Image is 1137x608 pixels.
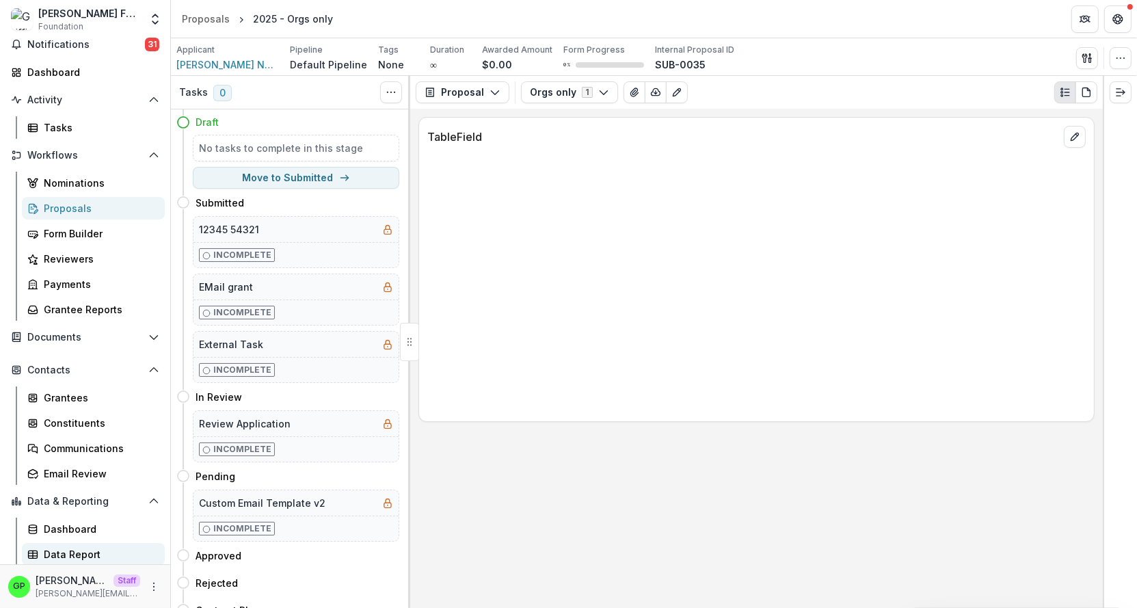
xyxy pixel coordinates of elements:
[253,12,333,26] div: 2025 - Orgs only
[196,115,219,129] h4: Draft
[36,573,108,587] p: [PERSON_NAME]
[22,222,165,245] a: Form Builder
[27,94,143,106] span: Activity
[22,248,165,270] a: Reviewers
[146,5,165,33] button: Open entity switcher
[521,81,618,103] button: Orgs only1
[27,39,145,51] span: Notifications
[482,44,552,56] p: Awarded Amount
[44,522,154,536] div: Dashboard
[38,21,83,33] span: Foundation
[44,277,154,291] div: Payments
[27,65,154,79] div: Dashboard
[113,574,140,587] p: Staff
[38,6,140,21] div: [PERSON_NAME] Foundation
[22,273,165,295] a: Payments
[5,61,165,83] a: Dashboard
[290,44,323,56] p: Pipeline
[1071,5,1099,33] button: Partners
[44,416,154,430] div: Constituents
[655,57,706,72] p: SUB-0035
[199,496,325,510] h5: Custom Email Template v2
[22,412,165,434] a: Constituents
[430,57,437,72] p: ∞
[213,85,232,101] span: 0
[199,417,291,431] h5: Review Application
[666,81,688,103] button: Edit as form
[213,306,271,319] p: Incomplete
[22,197,165,220] a: Proposals
[5,89,165,111] button: Open Activity
[290,57,367,72] p: Default Pipeline
[1064,126,1086,148] button: edit
[1104,5,1132,33] button: Get Help
[22,543,165,566] a: Data Report
[1110,81,1132,103] button: Expand right
[13,582,25,591] div: Griffin Perry
[196,390,242,404] h4: In Review
[213,443,271,455] p: Incomplete
[482,57,512,72] p: $0.00
[5,144,165,166] button: Open Workflows
[5,34,165,55] button: Notifications31
[27,150,143,161] span: Workflows
[22,518,165,540] a: Dashboard
[378,57,404,72] p: None
[22,437,165,460] a: Communications
[176,9,338,29] nav: breadcrumb
[196,548,241,563] h4: Approved
[44,547,154,561] div: Data Report
[22,172,165,194] a: Nominations
[176,44,215,56] p: Applicant
[22,386,165,409] a: Grantees
[196,469,235,484] h4: Pending
[146,579,162,595] button: More
[44,302,154,317] div: Grantee Reports
[655,44,734,56] p: Internal Proposal ID
[44,176,154,190] div: Nominations
[5,359,165,381] button: Open Contacts
[427,129,1058,145] p: TableField
[145,38,159,51] span: 31
[193,167,399,189] button: Move to Submitted
[11,8,33,30] img: Griffin Foundation
[196,196,244,210] h4: Submitted
[213,364,271,376] p: Incomplete
[213,523,271,535] p: Incomplete
[213,249,271,261] p: Incomplete
[44,201,154,215] div: Proposals
[44,391,154,405] div: Grantees
[27,365,143,376] span: Contacts
[563,44,625,56] p: Form Progress
[44,120,154,135] div: Tasks
[22,462,165,485] a: Email Review
[182,12,230,26] div: Proposals
[22,116,165,139] a: Tasks
[416,81,509,103] button: Proposal
[44,252,154,266] div: Reviewers
[380,81,402,103] button: Toggle View Cancelled Tasks
[199,141,393,155] h5: No tasks to complete in this stage
[430,44,464,56] p: Duration
[176,57,279,72] a: [PERSON_NAME] Nonprofit
[199,337,263,352] h5: External Task
[563,60,570,70] p: 0 %
[176,9,235,29] a: Proposals
[5,326,165,348] button: Open Documents
[378,44,399,56] p: Tags
[44,226,154,241] div: Form Builder
[179,87,208,98] h3: Tasks
[22,298,165,321] a: Grantee Reports
[27,332,143,343] span: Documents
[5,490,165,512] button: Open Data & Reporting
[36,587,140,600] p: [PERSON_NAME][EMAIL_ADDRESS][DOMAIN_NAME]
[196,576,238,590] h4: Rejected
[1054,81,1076,103] button: Plaintext view
[44,466,154,481] div: Email Review
[1075,81,1097,103] button: PDF view
[199,222,259,237] h5: 12345 54321
[624,81,645,103] button: View Attached Files
[44,441,154,455] div: Communications
[199,280,253,294] h5: EMail grant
